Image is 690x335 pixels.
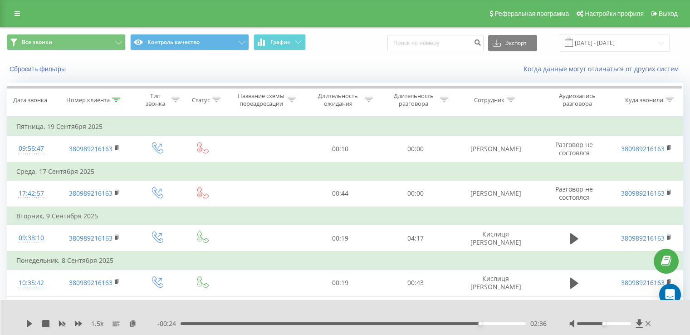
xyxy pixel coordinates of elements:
div: Accessibility label [602,322,606,325]
span: Разговор не состоялся [555,185,593,202]
span: Настройки профиля [585,10,644,17]
div: 17:42:57 [16,185,46,202]
button: График [254,34,306,50]
input: Поиск по номеру [387,35,484,51]
span: Выход [659,10,678,17]
a: 380989216163 [69,234,113,242]
td: 00:03 [303,296,378,322]
td: 00:44 [303,180,378,207]
td: 00:19 [303,270,378,296]
button: Сбросить фильтры [7,65,70,73]
a: 380989216163 [621,189,665,197]
td: 00:19 [303,225,378,252]
span: 1.5 x [91,319,103,328]
div: Длительность разговора [389,92,438,108]
div: Сотрудник [474,96,504,104]
div: 10:35:42 [16,274,46,292]
td: [PERSON_NAME] [454,180,538,207]
a: Когда данные могут отличаться от других систем [524,64,683,73]
a: 380989216163 [621,144,665,153]
a: 380989216163 [69,144,113,153]
td: 00:00 [378,180,453,207]
td: Вторник, 9 Сентября 2025 [7,207,683,225]
td: 04:17 [378,225,453,252]
button: Экспорт [488,35,537,51]
a: 380989216163 [621,234,665,242]
div: Тип звонка [142,92,169,108]
div: Номер клиента [66,96,110,104]
td: Кислиця [PERSON_NAME] [454,270,538,296]
td: 00:10 [303,136,378,163]
span: График [270,39,290,45]
div: Дата звонка [13,96,47,104]
span: Разговор не состоялся [555,140,593,157]
td: [PERSON_NAME] [454,136,538,163]
td: 00:00 [378,136,453,163]
div: Куда звонили [625,96,663,104]
button: Контроль качество [130,34,249,50]
span: - 00:24 [157,319,181,328]
div: Название схемы переадресации [237,92,285,108]
span: Все звонки [22,39,52,46]
td: Пятница, 19 Сентября 2025 [7,118,683,136]
td: 00:43 [378,270,453,296]
div: Статус [192,96,210,104]
div: 09:38:10 [16,229,46,247]
div: Аудиозапись разговора [548,92,607,108]
td: [PERSON_NAME] [454,296,538,322]
div: Accessibility label [478,322,482,325]
span: 02:36 [530,319,547,328]
td: 00:23 [378,296,453,322]
td: Среда, 17 Сентября 2025 [7,163,683,181]
a: 380989216163 [69,278,113,287]
td: Понедельник, 8 Сентября 2025 [7,251,683,270]
td: Кислиця [PERSON_NAME] [454,225,538,252]
div: Длительность ожидания [314,92,362,108]
div: Open Intercom Messenger [659,284,681,305]
button: Все звонки [7,34,126,50]
a: 380989216163 [621,278,665,287]
a: 380989216163 [69,189,113,197]
div: 09:56:47 [16,140,46,158]
span: Реферальная программа [494,10,569,17]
